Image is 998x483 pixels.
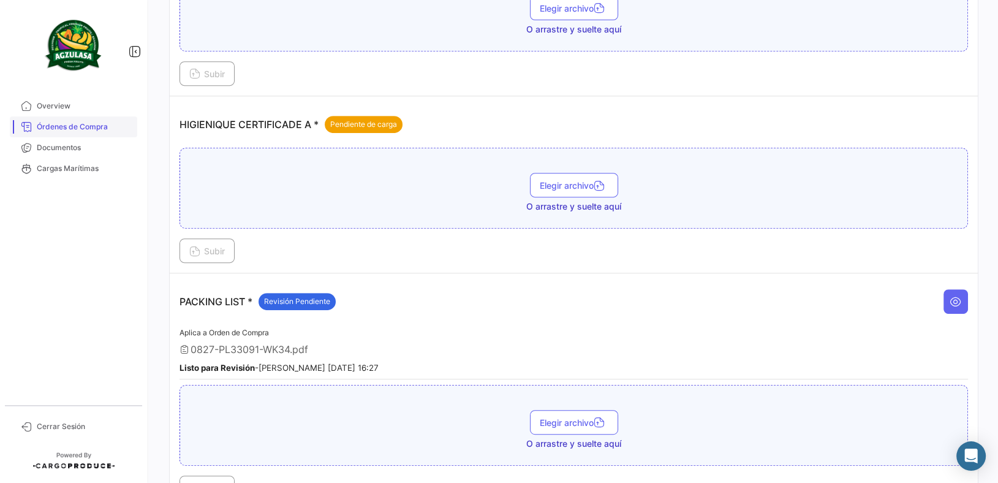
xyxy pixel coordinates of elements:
[530,410,618,435] button: Elegir archivo
[526,23,621,36] span: O arrastre y suelte aquí
[191,343,308,356] span: 0827-PL33091-WK34.pdf
[37,121,132,132] span: Órdenes de Compra
[189,246,225,256] span: Subir
[37,142,132,153] span: Documentos
[10,116,137,137] a: Órdenes de Compra
[180,293,336,310] p: PACKING LIST *
[37,163,132,174] span: Cargas Marítimas
[180,328,269,337] span: Aplica a Orden de Compra
[180,238,235,263] button: Subir
[264,296,330,307] span: Revisión Pendiente
[10,96,137,116] a: Overview
[189,69,225,79] span: Subir
[526,200,621,213] span: O arrastre y suelte aquí
[10,137,137,158] a: Documentos
[37,421,132,432] span: Cerrar Sesión
[956,441,986,471] div: Abrir Intercom Messenger
[540,417,608,428] span: Elegir archivo
[530,173,618,197] button: Elegir archivo
[180,61,235,86] button: Subir
[180,116,403,133] p: HIGIENIQUE CERTIFICADE A *
[180,363,255,373] b: Listo para Revisión
[330,119,397,130] span: Pendiente de carga
[180,363,379,373] small: - [PERSON_NAME] [DATE] 16:27
[540,180,608,191] span: Elegir archivo
[526,438,621,450] span: O arrastre y suelte aquí
[10,158,137,179] a: Cargas Marítimas
[43,15,104,76] img: agzulasa-logo.png
[540,3,608,13] span: Elegir archivo
[37,101,132,112] span: Overview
